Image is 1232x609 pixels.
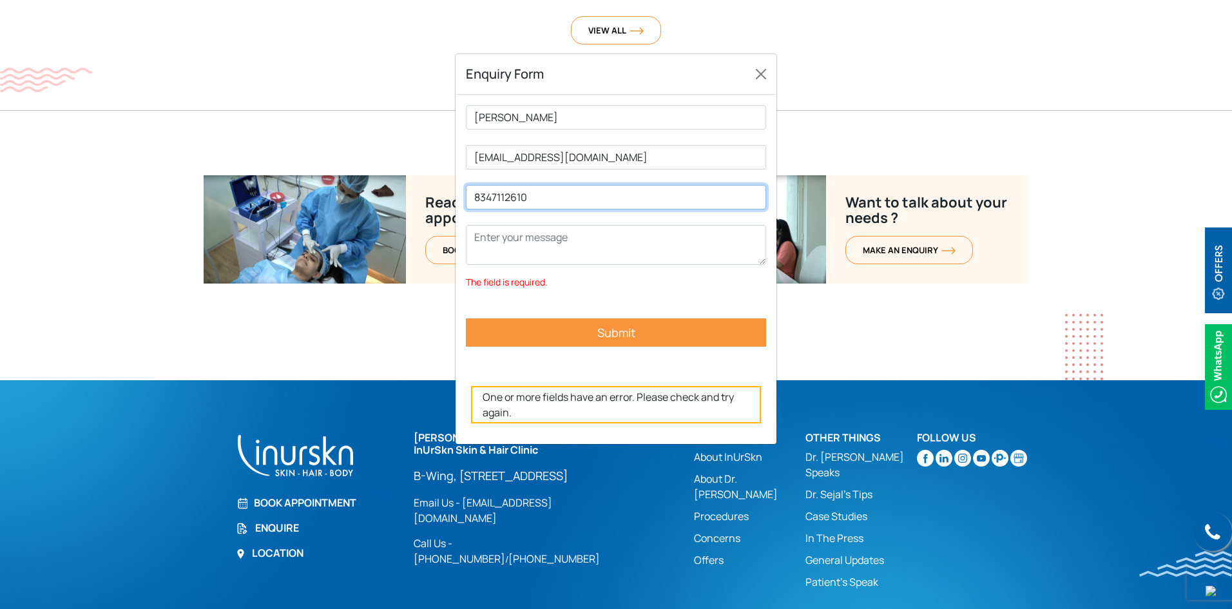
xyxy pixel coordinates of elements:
a: View Allorange-arrow [571,16,661,44]
button: Close [751,64,771,84]
input: Enter your name [466,105,766,130]
img: offerBt [1205,227,1232,313]
input: Enter email address [466,145,766,169]
form: Contact form [466,105,766,423]
img: bluewave [1139,551,1232,577]
span: View All [588,24,644,36]
span: The field is required. [466,275,766,290]
a: Whatsappicon [1205,358,1232,372]
img: Whatsappicon [1205,324,1232,410]
div: One or more fields have an error. Please check and try again. [471,386,761,423]
img: orange-arrow [630,27,644,35]
input: Enter your mobile number [466,185,766,209]
h5: Enquiry Form [466,64,544,84]
input: Submit [466,318,766,347]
